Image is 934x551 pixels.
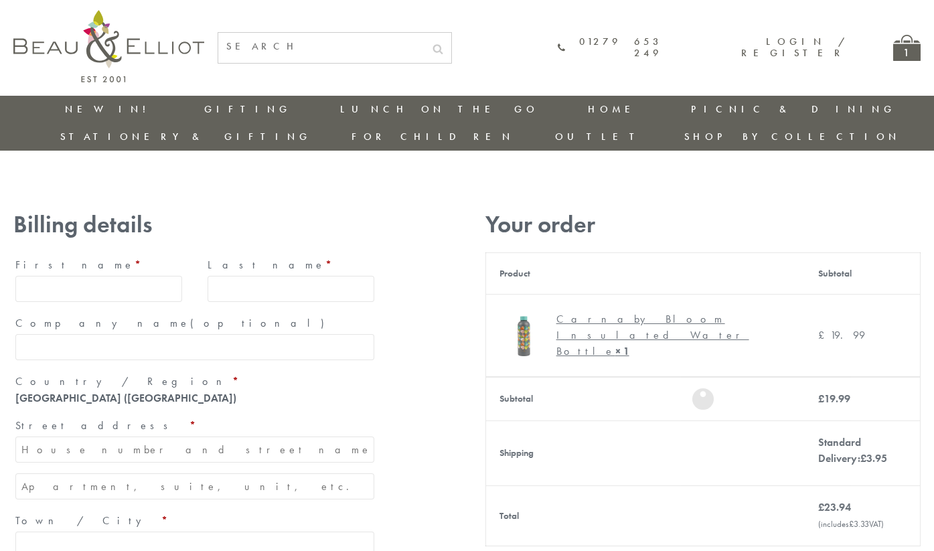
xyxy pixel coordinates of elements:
input: Apartment, suite, unit, etc. (optional) [15,473,374,499]
h3: Billing details [13,211,376,238]
a: Home [588,102,641,116]
h3: Your order [485,211,921,238]
label: Last name [208,254,374,276]
input: SEARCH [218,33,424,60]
a: Login / Register [741,35,846,60]
a: Gifting [204,102,291,116]
img: logo [13,10,204,82]
a: 1 [893,35,921,61]
a: 01279 653 249 [558,36,662,60]
strong: [GEOGRAPHIC_DATA] ([GEOGRAPHIC_DATA]) [15,391,236,405]
label: Company name [15,313,374,334]
a: Picnic & Dining [691,102,896,116]
input: House number and street name [15,437,374,463]
a: Outlet [555,130,644,143]
a: Shop by collection [684,130,901,143]
a: Lunch On The Go [340,102,538,116]
a: New in! [65,102,155,116]
a: For Children [352,130,514,143]
label: Street address [15,415,374,437]
label: Country / Region [15,371,374,392]
span: (optional) [190,316,332,330]
label: First name [15,254,182,276]
label: Town / City [15,510,374,532]
a: Stationery & Gifting [60,130,311,143]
